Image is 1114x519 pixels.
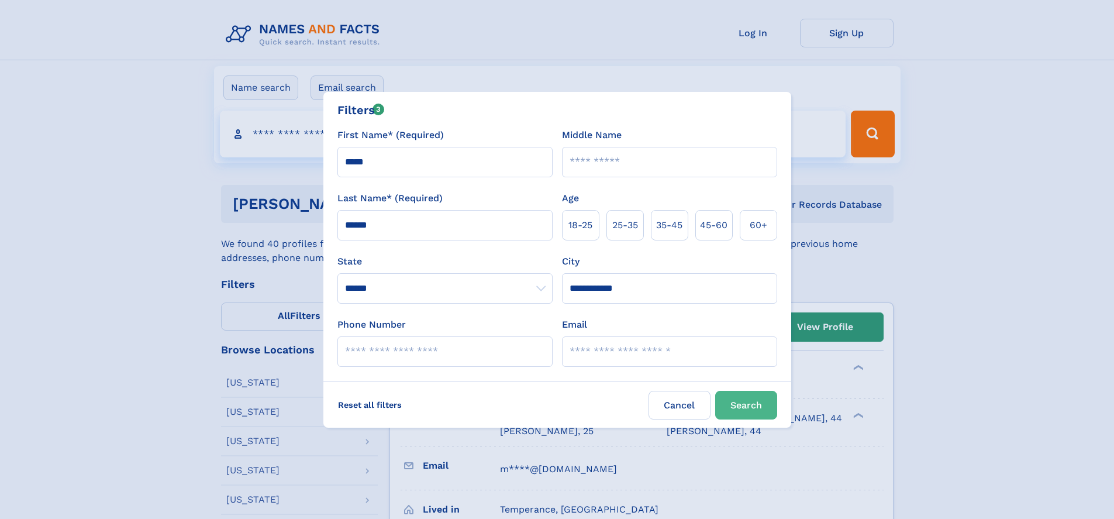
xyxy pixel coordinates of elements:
label: Reset all filters [330,391,409,419]
label: Last Name* (Required) [337,191,443,205]
label: Middle Name [562,128,622,142]
span: 35‑45 [656,218,682,232]
button: Search [715,391,777,420]
span: 60+ [750,218,767,232]
label: Phone Number [337,318,406,332]
label: Age [562,191,579,205]
span: 45‑60 [700,218,727,232]
label: State [337,255,553,269]
span: 25‑35 [612,218,638,232]
label: Cancel [649,391,711,420]
label: Email [562,318,587,332]
div: Filters [337,101,385,119]
label: City [562,255,580,269]
label: First Name* (Required) [337,128,444,142]
span: 18‑25 [568,218,592,232]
